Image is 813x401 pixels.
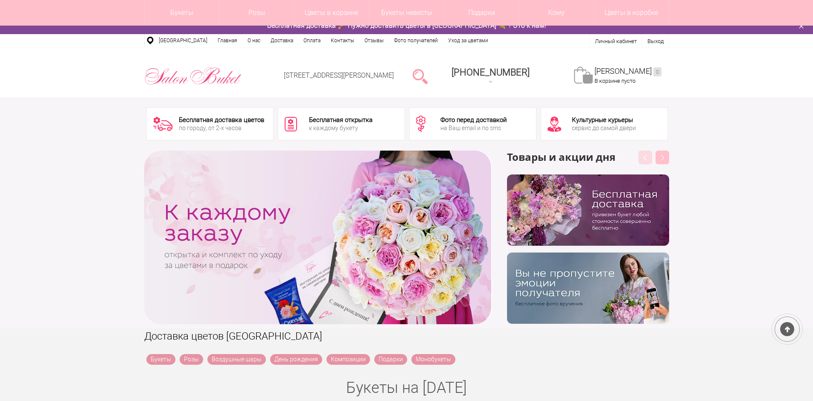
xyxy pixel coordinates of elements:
a: Букеты на [DATE] [346,379,467,397]
div: Бесплатная доставка цветов [179,117,264,123]
a: [PHONE_NUMBER] [446,64,535,88]
a: Букеты [146,354,175,365]
img: v9wy31nijnvkfycrkduev4dhgt9psb7e.png.webp [507,253,669,324]
div: по городу, от 2-х часов [179,125,264,131]
div: к каждому букету [309,125,373,131]
div: на Ваш email и по sms [440,125,507,131]
a: О нас [242,34,265,47]
a: [PERSON_NAME] [594,67,661,76]
a: [GEOGRAPHIC_DATA] [154,34,213,47]
div: сервис до самой двери [572,125,636,131]
a: Монобукеты [411,354,455,365]
a: [STREET_ADDRESS][PERSON_NAME] [284,71,394,79]
a: Личный кабинет [595,38,637,44]
img: hpaj04joss48rwypv6hbykmvk1dj7zyr.png.webp [507,174,669,246]
button: Next [656,151,669,164]
span: В корзине пусто [594,78,635,84]
h1: Доставка цветов [GEOGRAPHIC_DATA] [144,328,669,344]
a: Композиции [326,354,370,365]
ins: 0 [653,67,661,76]
a: Подарки [374,354,407,365]
a: Розы [180,354,203,365]
a: Контакты [326,34,359,47]
a: Главная [213,34,242,47]
div: Культурные курьеры [572,117,636,123]
a: Уход за цветами [443,34,493,47]
div: Фото перед доставкой [440,117,507,123]
div: Бесплатная открытка [309,117,373,123]
a: Оплата [298,34,326,47]
a: День рождения [270,354,322,365]
a: Доставка [265,34,298,47]
a: Отзывы [359,34,389,47]
a: Воздушные шары [207,354,266,365]
h3: Товары и акции дня [507,151,669,174]
a: Выход [647,38,664,44]
a: Фото получателей [389,34,443,47]
span: [PHONE_NUMBER] [452,67,530,78]
img: Цветы Нижний Новгород [144,65,242,87]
